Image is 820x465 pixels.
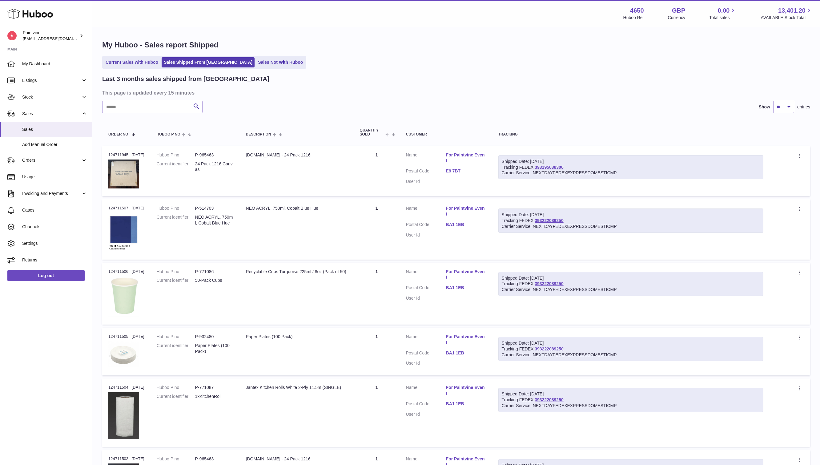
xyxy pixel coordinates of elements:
[22,241,87,246] span: Settings
[22,111,81,117] span: Sales
[778,6,806,15] span: 13,401.20
[195,152,234,158] dd: P-965463
[22,157,81,163] span: Orders
[406,232,446,238] dt: User Id
[406,179,446,184] dt: User Id
[354,378,400,447] td: 1
[630,6,644,15] strong: 4650
[406,411,446,417] dt: User Id
[195,214,234,226] dd: NEO ACRYL, 750ml, Cobalt Blue Hue
[502,170,760,176] div: Carrier Service: NEXTDAYFEDEXEXPRESSDOMESTICMP
[108,213,139,252] img: 46501706709037.png
[246,152,348,158] div: [DOMAIN_NAME] - 24 Pack 1216
[354,328,400,376] td: 1
[502,275,760,281] div: Shipped Date: [DATE]
[406,401,446,408] dt: Postal Code
[246,456,348,462] div: [DOMAIN_NAME] - 24 Pack 1216
[157,277,195,283] dt: Current identifier
[108,269,144,274] div: 124711506 | [DATE]
[759,104,770,110] label: Show
[23,30,78,42] div: Paintvine
[498,208,763,233] div: Tracking FEDEX:
[406,360,446,366] dt: User Id
[103,57,160,67] a: Current Sales with Huboo
[668,15,685,21] div: Currency
[22,191,81,196] span: Invoicing and Payments
[157,205,195,211] dt: Huboo P no
[446,350,486,356] a: BA1 1EB
[246,334,348,340] div: Paper Plates (100 Pack)
[195,385,234,390] dd: P-771087
[22,78,81,83] span: Listings
[535,346,563,351] a: 393222089250
[108,132,128,136] span: Order No
[256,57,305,67] a: Sales Not With Huboo
[157,132,180,136] span: Huboo P no
[354,263,400,325] td: 1
[446,152,486,164] a: For Paintvine Event
[406,269,446,282] dt: Name
[102,75,269,83] h2: Last 3 months sales shipped from [GEOGRAPHIC_DATA]
[246,269,348,275] div: Recyclable Cups Turquoise 225ml / 8oz (Pack of 50)
[502,391,760,397] div: Shipped Date: [DATE]
[157,269,195,275] dt: Huboo P no
[502,340,760,346] div: Shipped Date: [DATE]
[108,160,139,188] img: 46501747297401.png
[406,350,446,358] dt: Postal Code
[502,224,760,229] div: Carrier Service: NEXTDAYFEDEXEXPRESSDOMESTICMP
[623,15,644,21] div: Huboo Ref
[246,132,271,136] span: Description
[195,269,234,275] dd: P-771086
[535,397,563,402] a: 393222089250
[354,199,400,259] td: 1
[22,257,87,263] span: Returns
[157,343,195,354] dt: Current identifier
[360,128,384,136] span: Quantity Sold
[446,168,486,174] a: E9 7BT
[157,385,195,390] dt: Huboo P no
[157,214,195,226] dt: Current identifier
[23,36,90,41] span: [EMAIL_ADDRESS][DOMAIN_NAME]
[195,343,234,354] dd: Paper Plates (100 Pack)
[108,392,139,439] img: 1683653328.png
[535,165,563,170] a: 393195038300
[502,352,760,358] div: Carrier Service: NEXTDAYFEDEXEXPRESSDOMESTICMP
[406,152,446,165] dt: Name
[446,285,486,291] a: BA1 1EB
[761,6,813,21] a: 13,401.20 AVAILABLE Stock Total
[535,281,563,286] a: 393222089250
[108,334,144,339] div: 124711505 | [DATE]
[108,385,144,390] div: 124711504 | [DATE]
[22,94,81,100] span: Stock
[446,401,486,407] a: BA1 1EB
[718,6,730,15] span: 0.00
[195,334,234,340] dd: P-932480
[406,132,486,136] div: Customer
[195,394,234,399] dd: 1xKitchenRoll
[498,337,763,361] div: Tracking FEDEX:
[797,104,810,110] span: entries
[446,269,486,281] a: For Paintvine Event
[102,89,809,96] h3: This page is updated every 15 minutes
[354,146,400,196] td: 1
[108,276,139,317] img: 1683653173.png
[502,212,760,218] div: Shipped Date: [DATE]
[22,61,87,67] span: My Dashboard
[498,272,763,296] div: Tracking FEDEX:
[7,31,17,40] img: euan@paintvine.co.uk
[195,456,234,462] dd: P-965463
[108,205,144,211] div: 124711507 | [DATE]
[22,127,87,132] span: Sales
[7,270,85,281] a: Log out
[406,285,446,292] dt: Postal Code
[761,15,813,21] span: AVAILABLE Stock Total
[102,40,810,50] h1: My Huboo - Sales report Shipped
[406,385,446,398] dt: Name
[709,15,737,21] span: Total sales
[672,6,685,15] strong: GBP
[406,222,446,229] dt: Postal Code
[406,295,446,301] dt: User Id
[108,152,144,158] div: 124711945 | [DATE]
[502,287,760,293] div: Carrier Service: NEXTDAYFEDEXEXPRESSDOMESTICMP
[406,168,446,176] dt: Postal Code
